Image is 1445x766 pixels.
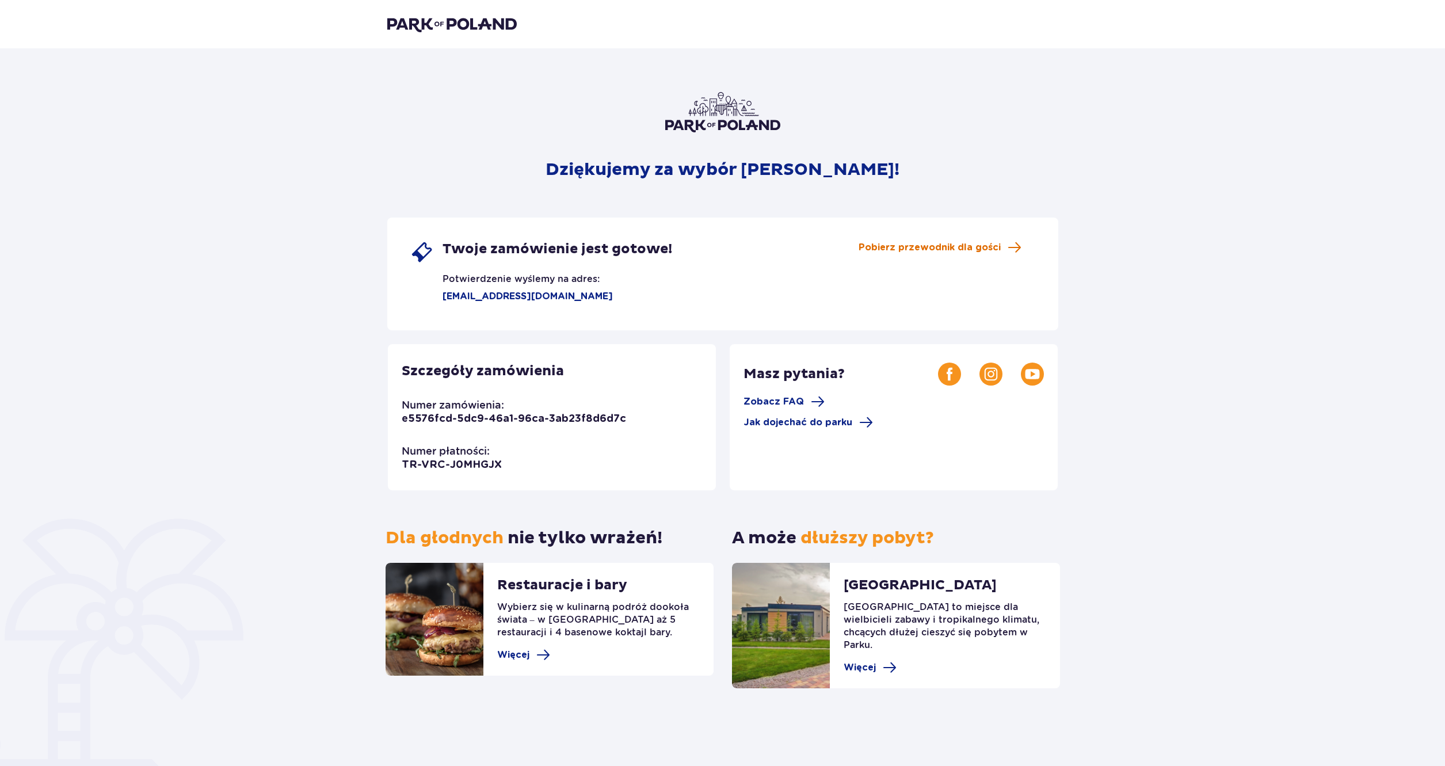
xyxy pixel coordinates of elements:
img: Park of Poland logo [387,16,517,32]
img: single ticket icon [410,241,433,264]
span: Więcej [844,661,876,674]
img: Park of Poland logo [665,92,780,132]
p: Potwierdzenie wyślemy na adres: [410,264,600,285]
p: Masz pytania? [744,365,938,383]
p: [GEOGRAPHIC_DATA] [844,577,997,601]
p: A może [732,527,934,549]
img: Facebook [938,363,961,386]
p: Numer płatności: [402,444,490,458]
p: Wybierz się w kulinarną podróż dookoła świata – w [GEOGRAPHIC_DATA] aż 5 restauracji i 4 basenowe... [497,601,700,648]
a: Jak dojechać do parku [744,416,873,429]
p: Restauracje i bary [497,577,627,601]
span: Twoje zamówienie jest gotowe! [443,241,672,258]
p: Numer zamówienia: [402,398,504,412]
a: Więcej [844,661,897,674]
a: Więcej [497,648,550,662]
img: restaurants [386,563,483,676]
span: Zobacz FAQ [744,395,804,408]
p: TR-VRC-J0MHGJX [402,458,502,472]
span: Więcej [497,649,529,661]
img: Youtube [1021,363,1044,386]
a: Zobacz FAQ [744,395,825,409]
p: [GEOGRAPHIC_DATA] to miejsce dla wielbicieli zabawy i tropikalnego klimatu, chcących dłużej ciesz... [844,601,1046,661]
p: [EMAIL_ADDRESS][DOMAIN_NAME] [410,290,613,303]
a: Pobierz przewodnik dla gości [859,241,1021,254]
span: Jak dojechać do parku [744,416,852,429]
img: Suntago Village [732,563,830,688]
span: Pobierz przewodnik dla gości [859,241,1001,254]
p: Dziękujemy za wybór [PERSON_NAME]! [546,159,899,181]
span: dłuższy pobyt? [800,527,934,548]
img: Instagram [979,363,1002,386]
span: Dla głodnych [386,527,504,548]
p: e5576fcd-5dc9-46a1-96ca-3ab23f8d6d7c [402,412,626,426]
p: nie tylko wrażeń! [386,527,662,549]
p: Szczegóły zamówienia [402,363,564,380]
